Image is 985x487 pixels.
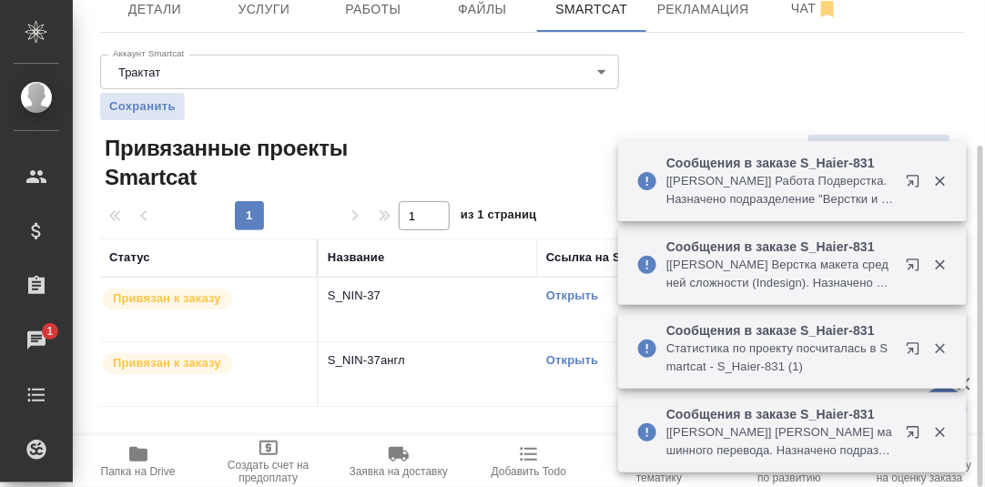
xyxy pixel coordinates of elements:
p: Сообщения в заказе S_Haier-831 [666,405,894,423]
p: Сообщения в заказе S_Haier-831 [666,238,894,256]
span: Заявка на доставку [350,465,448,478]
p: S_NIN-37 [328,287,528,305]
span: Определить тематику [605,459,714,484]
div: Трактат [100,55,619,89]
span: 1 [36,322,64,340]
p: Привязан к заказу [113,354,221,372]
button: Сохранить [100,93,185,120]
p: [[PERSON_NAME]] Работа Подверстка. Назначено подразделение "Верстки и дизайна" [666,172,894,208]
button: Подключить проект [807,134,950,166]
a: Открыть [546,353,598,367]
div: Название [328,249,384,267]
p: Привязан к заказу [113,289,221,308]
button: Трактат [113,65,166,80]
button: Закрыть [921,173,959,189]
button: Закрыть [921,257,959,273]
p: Сообщения в заказе S_Haier-831 [666,321,894,340]
div: Статус [109,249,150,267]
span: Папка на Drive [101,465,176,478]
span: Привязанные проекты Smartcat [100,134,389,192]
button: Открыть в новой вкладке [895,163,939,207]
p: S_NIN-37англ [328,351,528,370]
span: Добавить Todo [492,465,566,478]
button: Открыть в новой вкладке [895,330,939,374]
button: Закрыть [921,340,959,357]
a: Открыть [546,289,598,302]
button: Открыть в новой вкладке [895,247,939,290]
button: Папка на Drive [73,436,203,487]
span: Создать счет на предоплату [214,459,322,484]
p: Сообщения в заказе S_Haier-831 [666,154,894,172]
div: Ссылка на Smartcat [546,249,665,267]
a: 1 [5,318,68,363]
button: Определить тематику [594,436,725,487]
button: Заявка на доставку [333,436,463,487]
span: Сохранить [109,97,176,116]
p: Cтатистика по проекту посчиталась в Smartcat - S_Haier-831 (1) [666,340,894,376]
button: Закрыть [921,424,959,441]
button: Создать счет на предоплату [203,436,333,487]
p: [[PERSON_NAME]] [PERSON_NAME] машинного перевода. Назначено подразделение "Проектный офис" [666,423,894,460]
span: из 1 страниц [461,204,537,230]
p: [[PERSON_NAME] Верстка макета средней сложности (Indesign). Назначено подразделение "Верстки и ди... [666,256,894,292]
button: Добавить Todo [463,436,594,487]
button: Открыть в новой вкладке [895,414,939,458]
